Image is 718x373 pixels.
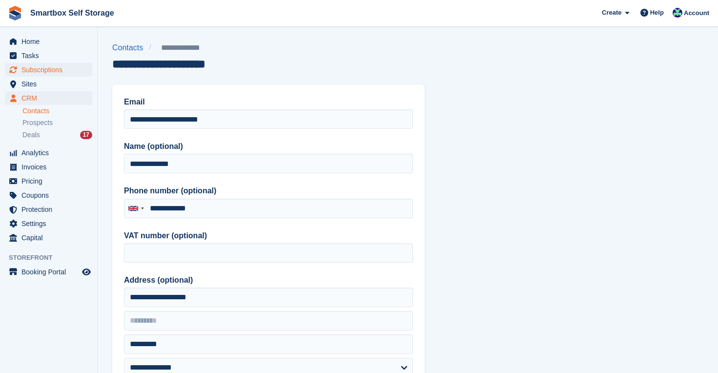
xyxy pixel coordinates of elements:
label: VAT number (optional) [124,230,413,242]
label: Phone number (optional) [124,185,413,197]
div: 17 [80,131,92,139]
a: menu [5,231,92,245]
span: CRM [21,91,80,105]
a: menu [5,91,92,105]
a: menu [5,63,92,77]
span: Storefront [9,253,97,263]
a: Contacts [112,42,149,54]
span: Sites [21,77,80,91]
span: Settings [21,217,80,230]
a: menu [5,146,92,160]
span: Booking Portal [21,265,80,279]
a: menu [5,35,92,48]
span: Tasks [21,49,80,62]
span: Protection [21,203,80,216]
span: Help [650,8,664,18]
span: Deals [22,130,40,140]
img: Roger Canham [673,8,682,18]
a: menu [5,203,92,216]
span: Home [21,35,80,48]
span: Invoices [21,160,80,174]
label: Email [124,96,413,108]
a: menu [5,49,92,62]
span: Pricing [21,174,80,188]
a: menu [5,174,92,188]
label: Address (optional) [124,274,413,286]
span: Analytics [21,146,80,160]
div: United Kingdom: +44 [124,199,147,218]
a: Preview store [81,266,92,278]
a: Contacts [22,106,92,116]
a: Smartbox Self Storage [26,5,118,21]
span: Subscriptions [21,63,80,77]
a: menu [5,160,92,174]
span: Coupons [21,188,80,202]
nav: breadcrumbs [112,42,223,54]
a: menu [5,265,92,279]
a: menu [5,217,92,230]
span: Prospects [22,118,53,127]
img: stora-icon-8386f47178a22dfd0bd8f6a31ec36ba5ce8667c1dd55bd0f319d3a0aa187defe.svg [8,6,22,21]
label: Name (optional) [124,141,413,152]
span: Account [684,8,709,18]
a: Prospects [22,118,92,128]
span: Capital [21,231,80,245]
a: menu [5,77,92,91]
a: menu [5,188,92,202]
span: Create [602,8,621,18]
a: Deals 17 [22,130,92,140]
